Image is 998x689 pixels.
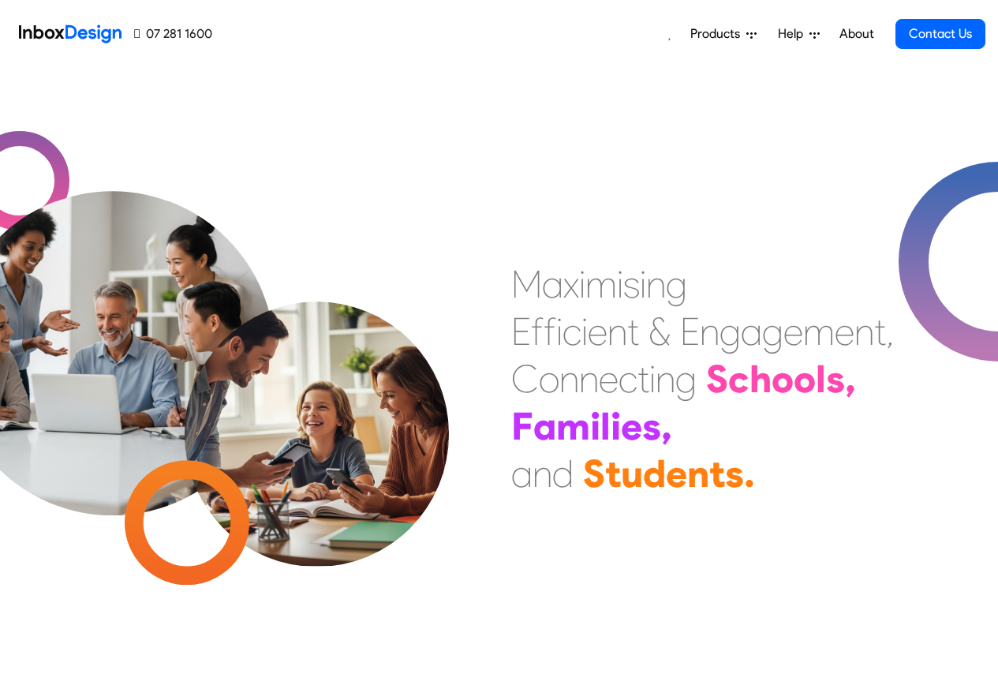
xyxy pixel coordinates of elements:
div: a [542,260,563,308]
a: Help [772,18,826,50]
div: , [886,308,894,355]
div: o [794,355,816,403]
div: o [539,355,559,403]
span: Help [778,24,809,43]
div: m [803,308,835,355]
div: n [854,308,874,355]
div: t [874,308,886,355]
div: n [533,450,552,497]
div: e [599,355,619,403]
div: Maximising Efficient & Engagement, Connecting Schools, Families, and Students. [511,260,894,497]
div: l [600,403,611,450]
a: 07 281 1600 [134,24,212,43]
div: e [835,308,854,355]
div: d [552,450,574,497]
div: g [762,308,783,355]
div: t [627,308,639,355]
a: Contact Us [895,19,985,49]
div: m [556,403,590,450]
div: m [585,260,617,308]
span: Products [690,24,746,43]
div: c [728,355,749,403]
div: s [725,450,744,497]
a: Products [684,18,763,50]
div: n [607,308,627,355]
div: n [559,355,579,403]
div: & [649,308,671,355]
div: x [563,260,579,308]
div: t [637,355,649,403]
div: i [640,260,646,308]
div: , [661,403,672,450]
div: g [666,260,687,308]
div: t [709,450,725,497]
div: a [741,308,762,355]
div: F [511,403,533,450]
div: c [563,308,581,355]
div: h [749,355,772,403]
div: n [687,450,709,497]
div: n [579,355,599,403]
div: . [744,450,755,497]
div: a [533,403,556,450]
div: u [621,450,643,497]
div: a [511,450,533,497]
div: i [581,308,588,355]
div: C [511,355,539,403]
div: e [621,403,642,450]
a: About [835,18,878,50]
div: , [845,355,856,403]
div: e [666,450,687,497]
div: t [605,450,621,497]
div: i [590,403,600,450]
div: s [642,403,661,450]
div: n [700,308,720,355]
div: e [588,308,607,355]
div: E [680,308,700,355]
img: parents_with_child.png [151,236,482,567]
div: M [511,260,542,308]
div: i [556,308,563,355]
div: l [816,355,826,403]
div: g [720,308,741,355]
div: i [617,260,623,308]
div: i [579,260,585,308]
div: E [511,308,531,355]
div: e [783,308,803,355]
div: n [656,355,675,403]
div: f [544,308,556,355]
div: n [646,260,666,308]
div: c [619,355,637,403]
div: d [643,450,666,497]
div: s [623,260,640,308]
div: o [772,355,794,403]
div: S [583,450,605,497]
div: i [611,403,621,450]
div: S [706,355,728,403]
div: s [826,355,845,403]
div: f [531,308,544,355]
div: i [649,355,656,403]
div: g [675,355,697,403]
